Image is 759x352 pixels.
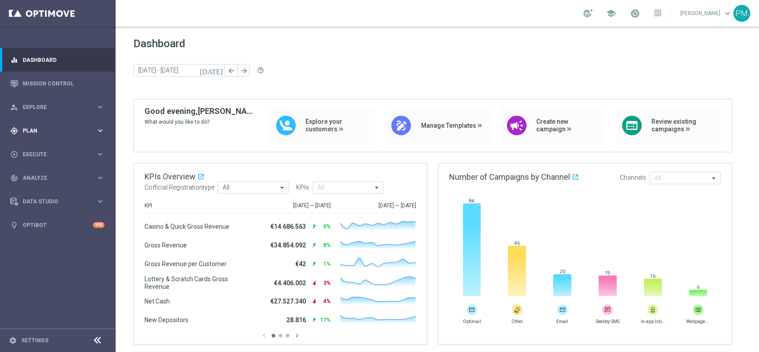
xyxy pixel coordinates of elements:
button: person_search Explore keyboard_arrow_right [10,104,105,111]
button: Data Studio keyboard_arrow_right [10,198,105,205]
button: play_circle_outline Execute keyboard_arrow_right [10,151,105,158]
div: Data Studio [10,198,96,206]
a: Settings [21,338,48,343]
i: keyboard_arrow_right [96,197,104,206]
i: keyboard_arrow_right [96,174,104,182]
i: equalizer [10,56,18,64]
button: track_changes Analyze keyboard_arrow_right [10,174,105,182]
span: keyboard_arrow_down [723,8,732,18]
button: lightbulb Optibot +10 [10,222,105,229]
div: Mission Control [10,72,104,95]
a: Mission Control [23,72,104,95]
i: keyboard_arrow_right [96,103,104,111]
div: PM [733,5,750,22]
i: lightbulb [10,221,18,229]
span: school [606,8,616,18]
a: [PERSON_NAME]keyboard_arrow_down [679,7,733,20]
span: Execute [23,152,96,157]
div: Execute [10,150,96,158]
i: track_changes [10,174,18,182]
div: Analyze [10,174,96,182]
i: settings [9,336,17,344]
i: keyboard_arrow_right [96,126,104,135]
i: person_search [10,103,18,111]
i: gps_fixed [10,127,18,135]
div: Dashboard [10,48,104,72]
div: Plan [10,127,96,135]
div: Explore [10,103,96,111]
i: keyboard_arrow_right [96,150,104,158]
div: +10 [93,222,104,228]
button: gps_fixed Plan keyboard_arrow_right [10,127,105,134]
a: Optibot [23,213,93,237]
i: play_circle_outline [10,150,18,158]
span: Explore [23,105,96,110]
span: Plan [23,128,96,134]
span: Data Studio [23,199,96,204]
button: Mission Control [10,80,105,87]
div: Optibot [10,213,104,237]
button: equalizer Dashboard [10,57,105,64]
a: Dashboard [23,48,104,72]
span: Analyze [23,175,96,181]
